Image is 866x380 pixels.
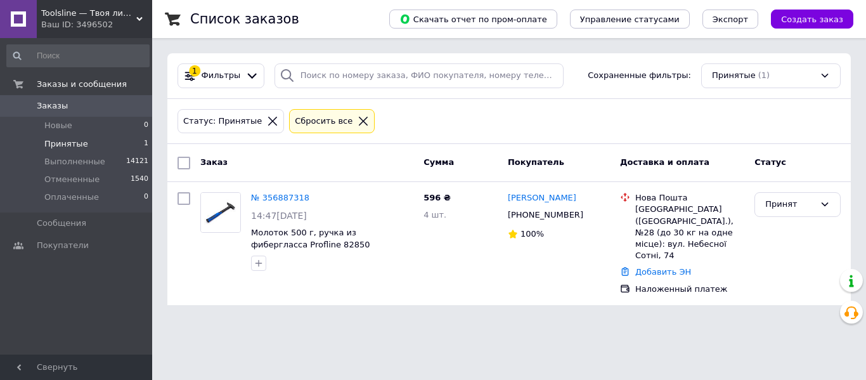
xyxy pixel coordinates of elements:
button: Управление статусами [570,10,690,29]
span: 596 ₴ [423,193,451,202]
a: Добавить ЭН [635,267,691,277]
span: Фильтры [202,70,241,82]
div: [GEOGRAPHIC_DATA] ([GEOGRAPHIC_DATA].), №28 (до 30 кг на одне місце): вул. Небесної Сотні, 74 [635,204,744,261]
span: 4 шт. [423,210,446,219]
span: Статус [754,157,786,167]
input: Поиск [6,44,150,67]
span: Заказы и сообщения [37,79,127,90]
span: Управление статусами [580,15,680,24]
span: Заказы [37,100,68,112]
span: Сумма [423,157,454,167]
a: Создать заказ [758,14,853,23]
span: Создать заказ [781,15,843,24]
button: Экспорт [702,10,758,29]
button: Создать заказ [771,10,853,29]
span: 14121 [126,156,148,167]
span: Заказ [200,157,228,167]
span: Сохраненные фильтры: [588,70,691,82]
span: Покупатели [37,240,89,251]
span: Сообщения [37,218,86,229]
div: Принят [765,198,815,211]
div: Статус: Принятые [181,115,264,128]
a: Молоток 500 г, ручка из фибергласса Profline 82850 [251,228,370,249]
span: 0 [144,120,148,131]
div: Ваш ID: 3496502 [41,19,152,30]
span: Toolsline — Твоя линия инструмента [41,8,136,19]
a: Фото товару [200,192,241,233]
span: Принятые [712,70,756,82]
div: Нова Пошта [635,192,744,204]
a: № 356887318 [251,193,309,202]
span: Экспорт [713,15,748,24]
div: 1 [189,65,200,77]
span: Выполненные [44,156,105,167]
div: [PHONE_NUMBER] [505,207,586,223]
span: Принятые [44,138,88,150]
span: Доставка и оплата [620,157,709,167]
span: Отмененные [44,174,100,185]
div: Сбросить все [292,115,355,128]
span: Новые [44,120,72,131]
span: Скачать отчет по пром-оплате [399,13,547,25]
span: Оплаченные [44,192,99,203]
span: 1540 [131,174,148,185]
input: Поиск по номеру заказа, ФИО покупателя, номеру телефона, Email, номеру накладной [275,63,564,88]
div: Наложенный платеж [635,284,744,295]
img: Фото товару [201,193,240,232]
span: 100% [520,229,544,239]
span: 0 [144,192,148,203]
h1: Список заказов [190,11,299,27]
span: Покупатель [508,157,564,167]
span: 1 [144,138,148,150]
a: [PERSON_NAME] [508,192,576,204]
span: (1) [758,70,770,80]
button: Скачать отчет по пром-оплате [389,10,557,29]
span: 14:47[DATE] [251,211,307,221]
